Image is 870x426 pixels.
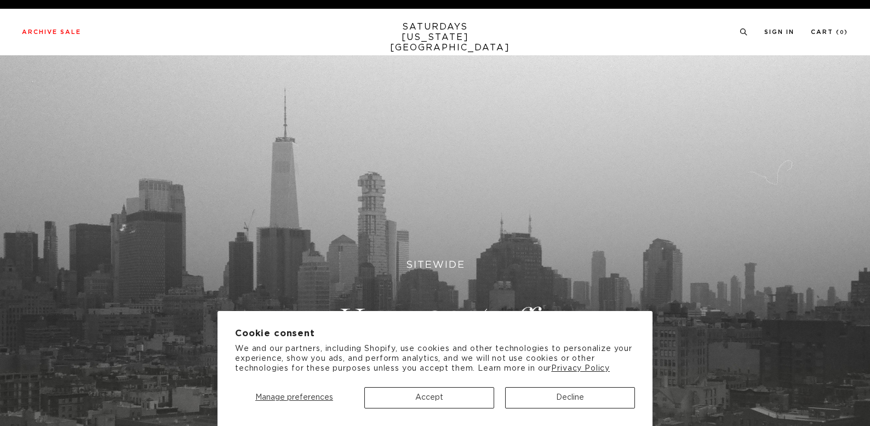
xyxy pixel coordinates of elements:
[840,30,844,35] small: 0
[811,29,848,35] a: Cart (0)
[22,29,81,35] a: Archive Sale
[255,394,333,401] span: Manage preferences
[235,329,635,339] h2: Cookie consent
[764,29,794,35] a: Sign In
[235,387,353,408] button: Manage preferences
[235,344,635,374] p: We and our partners, including Shopify, use cookies and other technologies to personalize your ex...
[505,387,635,408] button: Decline
[551,365,610,372] a: Privacy Policy
[364,387,494,408] button: Accept
[390,22,480,53] a: SATURDAYS[US_STATE][GEOGRAPHIC_DATA]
